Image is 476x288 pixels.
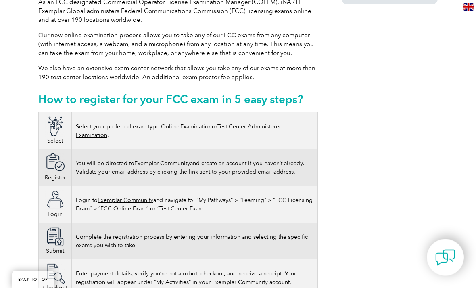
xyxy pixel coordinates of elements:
[12,271,54,288] a: BACK TO TOP
[39,149,72,186] td: Register
[38,93,318,106] h2: How to register for your FCC exam in 5 easy steps?
[76,124,283,139] a: Test Center-Administered Examination
[39,186,72,223] td: Login
[435,248,455,268] img: contact-chat.png
[39,223,72,260] td: Submit
[38,64,318,82] p: We also have an extensive exam center network that allows you take any of our exams at more than ...
[98,197,153,204] a: Exemplar Community
[39,113,72,149] td: Select
[38,31,318,58] p: Our new online examination process allows you to take any of our FCC exams from any computer (wit...
[72,223,318,260] td: Complete the registration process by entering your information and selecting the specific exams y...
[463,3,474,11] img: en
[134,160,190,167] a: Exemplar Community
[161,124,212,130] a: Online Examination
[72,186,318,223] td: Login to and navigate to: “My Pathways” > “Learning” > “FCC Licensing Exam” > “FCC Online Exam” o...
[72,113,318,149] td: Select your preferred exam type: or .
[72,149,318,186] td: You will be directed to and create an account if you haven’t already. Validate your email address...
